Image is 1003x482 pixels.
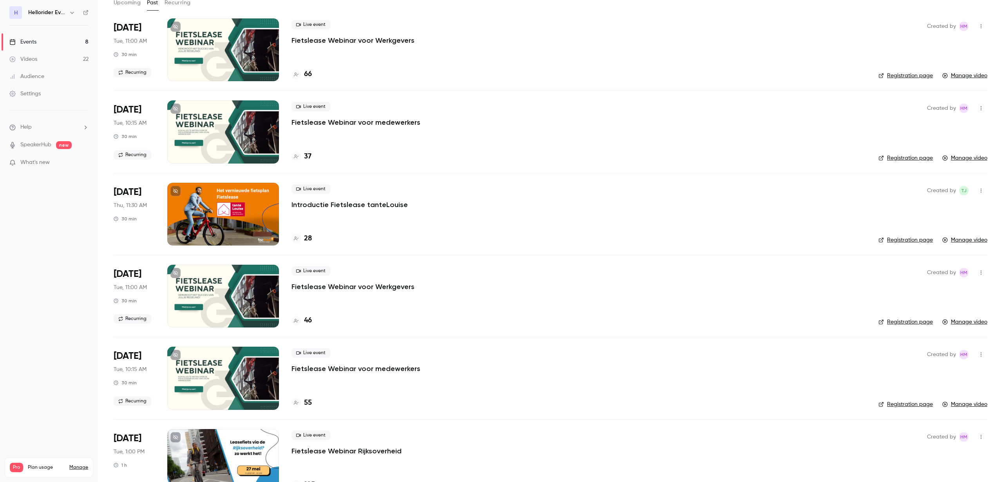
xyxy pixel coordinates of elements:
[9,55,37,63] div: Videos
[291,282,415,291] a: Fietslease Webinar voor Werkgevers
[291,398,312,408] a: 55
[291,364,420,373] a: Fietslease Webinar voor medewerkers
[114,347,155,409] div: Jul 8 Tue, 10:15 AM (Europe/Amsterdam)
[960,104,967,113] span: HM
[114,51,137,58] div: 30 min
[114,265,155,327] div: Jul 8 Tue, 11:00 AM (Europe/Amsterdam)
[960,22,967,31] span: HM
[291,151,311,162] a: 37
[291,315,312,326] a: 46
[14,9,18,17] span: H
[959,350,969,359] span: Heleen Mostert
[878,236,933,244] a: Registration page
[291,233,312,244] a: 28
[114,22,141,34] span: [DATE]
[878,318,933,326] a: Registration page
[114,432,141,445] span: [DATE]
[114,350,141,362] span: [DATE]
[942,236,987,244] a: Manage video
[291,348,330,358] span: Live event
[942,400,987,408] a: Manage video
[114,268,141,280] span: [DATE]
[114,284,147,291] span: Tue, 11:00 AM
[927,22,956,31] span: Created by
[114,100,155,163] div: Aug 5 Tue, 10:15 AM (Europe/Amsterdam)
[114,183,155,246] div: Jul 10 Thu, 11:30 AM (Europe/Amsterdam)
[114,202,147,209] span: Thu, 11:30 AM
[304,233,312,244] h4: 28
[291,266,330,276] span: Live event
[959,268,969,277] span: Heleen Mostert
[114,380,137,386] div: 30 min
[20,141,51,149] a: SpeakerHub
[959,22,969,31] span: Heleen Mostert
[291,184,330,194] span: Live event
[961,186,967,195] span: TJ
[9,123,89,131] li: help-dropdown-opener
[304,315,312,326] h4: 46
[28,9,66,16] h6: Hellorider Events
[9,90,41,98] div: Settings
[9,38,36,46] div: Events
[114,366,147,373] span: Tue, 10:15 AM
[291,20,330,29] span: Live event
[959,104,969,113] span: Heleen Mostert
[291,431,330,440] span: Live event
[942,72,987,80] a: Manage video
[927,104,956,113] span: Created by
[114,104,141,116] span: [DATE]
[304,69,312,80] h4: 66
[304,398,312,408] h4: 55
[114,150,151,160] span: Recurring
[960,268,967,277] span: HM
[878,72,933,80] a: Registration page
[959,432,969,442] span: Heleen Mostert
[20,123,32,131] span: Help
[114,216,137,222] div: 30 min
[878,400,933,408] a: Registration page
[114,68,151,77] span: Recurring
[927,268,956,277] span: Created by
[114,18,155,81] div: Aug 5 Tue, 11:00 AM (Europe/Amsterdam)
[10,463,23,472] span: Pro
[291,118,420,127] a: Fietslease Webinar voor medewerkers
[20,158,50,167] span: What's new
[942,154,987,162] a: Manage video
[878,154,933,162] a: Registration page
[114,448,145,456] span: Tue, 1:00 PM
[291,446,402,456] a: Fietslease Webinar Rijksoverheid
[114,397,151,406] span: Recurring
[114,462,127,468] div: 1 h
[114,186,141,198] span: [DATE]
[114,314,151,324] span: Recurring
[69,464,88,471] a: Manage
[304,151,311,162] h4: 37
[114,298,137,304] div: 30 min
[927,432,956,442] span: Created by
[291,200,408,209] a: Introductie Fietslease tanteLouise
[114,133,137,140] div: 30 min
[291,102,330,111] span: Live event
[960,432,967,442] span: HM
[56,141,72,149] span: new
[9,73,44,80] div: Audience
[291,36,415,45] a: Fietslease Webinar voor Werkgevers
[927,186,956,195] span: Created by
[927,350,956,359] span: Created by
[114,119,147,127] span: Tue, 10:15 AM
[942,318,987,326] a: Manage video
[114,37,147,45] span: Tue, 11:00 AM
[291,69,312,80] a: 66
[28,464,65,471] span: Plan usage
[960,350,967,359] span: HM
[959,186,969,195] span: Toon Jongerius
